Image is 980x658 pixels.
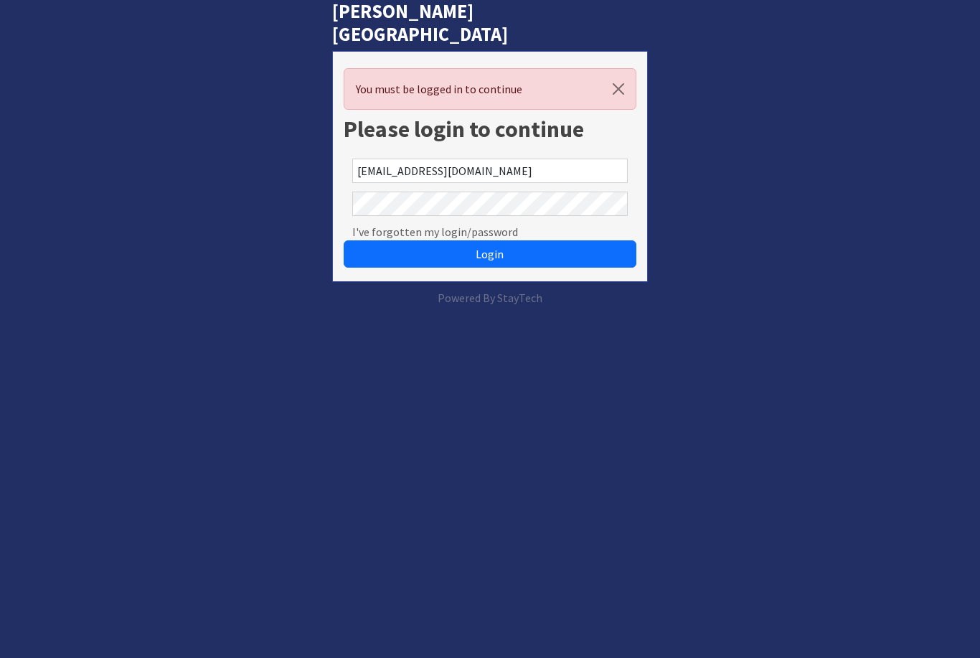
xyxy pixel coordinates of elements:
p: Powered By StayTech [332,289,647,306]
h1: Please login to continue [344,116,636,143]
a: I've forgotten my login/password [352,223,518,240]
div: You must be logged in to continue [344,68,636,110]
input: Email [352,159,627,183]
span: Login [476,247,504,261]
button: Login [344,240,636,268]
